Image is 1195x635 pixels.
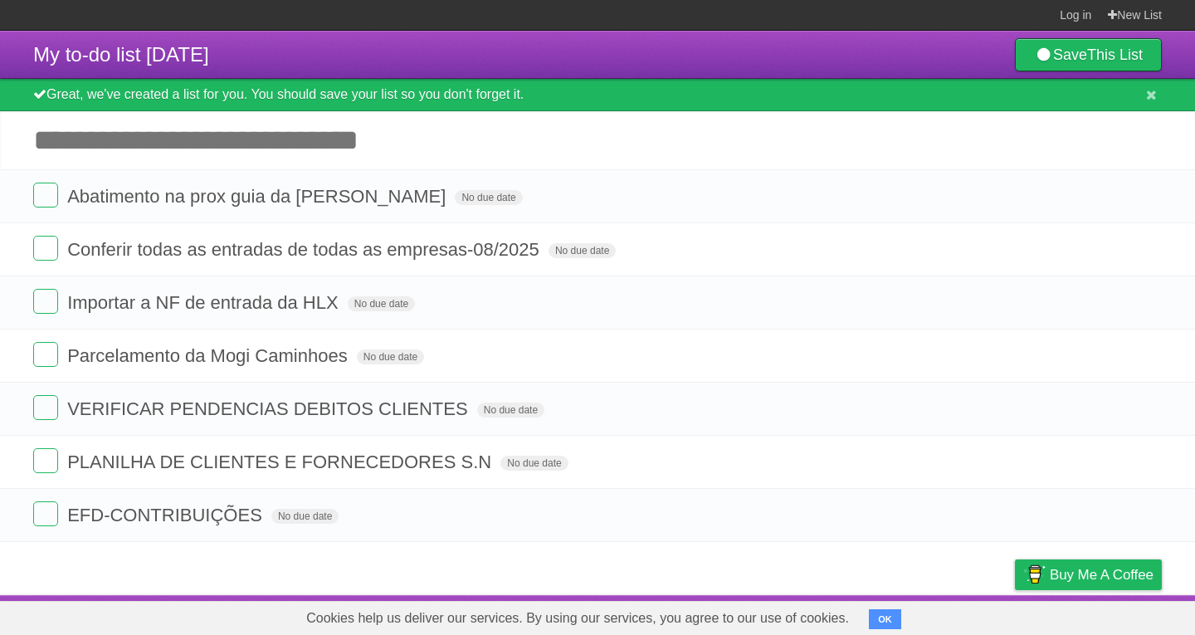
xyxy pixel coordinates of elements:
[67,292,343,313] span: Importar a NF de entrada da HLX
[348,296,415,311] span: No due date
[500,456,568,471] span: No due date
[290,602,866,635] span: Cookies help us deliver our services. By using our services, you agree to our use of cookies.
[33,236,58,261] label: Done
[794,599,829,631] a: About
[67,345,352,366] span: Parcelamento da Mogi Caminhoes
[67,505,266,525] span: EFD-CONTRIBUIÇÕES
[33,43,209,66] span: My to-do list [DATE]
[477,403,544,418] span: No due date
[33,448,58,473] label: Done
[67,398,471,419] span: VERIFICAR PENDENCIAS DEBITOS CLIENTES
[1087,46,1143,63] b: This List
[67,452,495,472] span: PLANILHA DE CLIENTES E FORNECEDORES S.N
[1015,559,1162,590] a: Buy me a coffee
[271,509,339,524] span: No due date
[33,395,58,420] label: Done
[67,239,544,260] span: Conferir todas as entradas de todas as empresas-08/2025
[33,289,58,314] label: Done
[1050,560,1154,589] span: Buy me a coffee
[869,609,901,629] button: OK
[455,190,522,205] span: No due date
[33,342,58,367] label: Done
[1023,560,1046,589] img: Buy me a coffee
[937,599,973,631] a: Terms
[33,501,58,526] label: Done
[1057,599,1162,631] a: Suggest a feature
[849,599,916,631] a: Developers
[67,186,450,207] span: Abatimento na prox guia da [PERSON_NAME]
[549,243,616,258] span: No due date
[993,599,1036,631] a: Privacy
[1015,38,1162,71] a: SaveThis List
[33,183,58,208] label: Done
[357,349,424,364] span: No due date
